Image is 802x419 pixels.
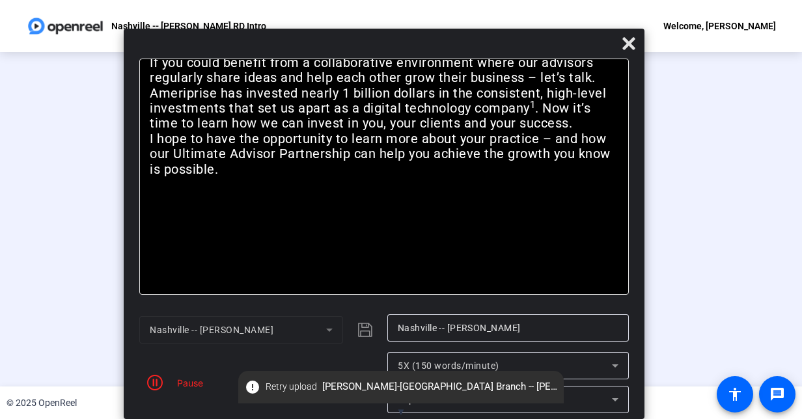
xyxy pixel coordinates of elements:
[26,13,105,39] img: OpenReel logo
[663,18,776,34] div: Welcome, [PERSON_NAME]
[530,99,536,111] sup: 1
[171,376,203,390] div: Pause
[238,375,564,399] span: [PERSON_NAME]-[GEOGRAPHIC_DATA] Branch -- [PERSON_NAME]-Nashville -- [PERSON_NAME] RD Intro -1759...
[398,360,499,371] span: 5X (150 words/minute)
[7,396,77,410] div: © 2025 OpenReel
[150,131,618,177] p: I hope to have the opportunity to learn more about your practice – and how our Ultimate Advisor P...
[398,320,618,336] input: Title
[396,406,406,418] span: ▼
[266,380,317,394] span: Retry upload
[769,386,785,402] mat-icon: message
[111,18,266,34] p: Nashville -- [PERSON_NAME] RD Intro
[150,55,618,86] p: If you could benefit from a collaborative environment where our advisors regularly share ideas an...
[727,386,743,402] mat-icon: accessibility
[150,86,618,131] p: Ameriprise has invested nearly 1 billion dollars in the consistent, high-level investments that s...
[245,379,260,395] mat-icon: error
